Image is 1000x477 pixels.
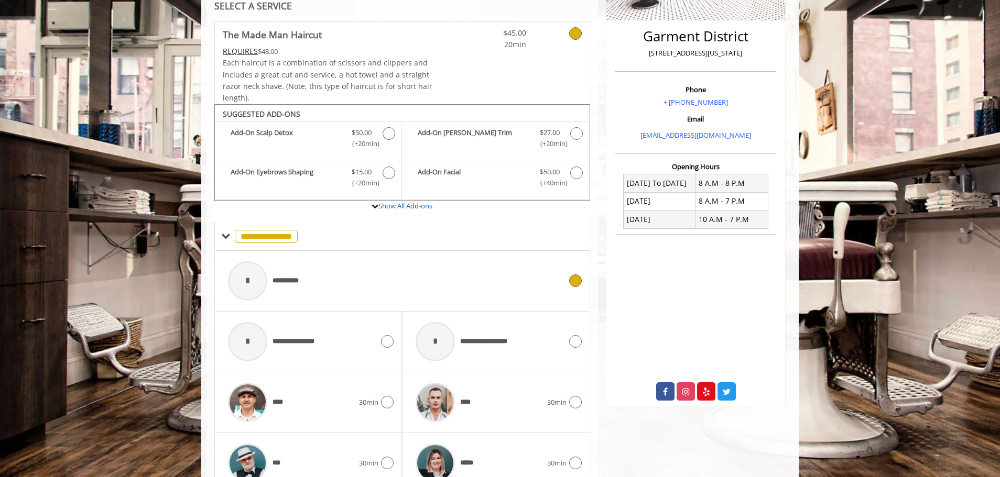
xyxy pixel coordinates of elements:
span: 30min [547,458,567,469]
b: Add-On Scalp Detox [231,127,341,149]
label: Add-On Facial [407,167,584,191]
p: [STREET_ADDRESS][US_STATE] [618,48,774,59]
div: $48.00 [223,46,433,57]
h3: Email [618,115,774,123]
b: Add-On Eyebrows Shaping [231,167,341,188]
td: [DATE] [624,210,696,228]
span: (+40min ) [534,178,565,188]
span: $50.00 [540,167,560,178]
b: Add-On [PERSON_NAME] Trim [418,127,529,149]
span: (+20min ) [346,178,377,188]
h3: Phone [618,86,774,93]
div: SELECT A SERVICE [214,1,590,11]
label: Add-On Eyebrows Shaping [220,167,396,191]
b: Add-On Facial [418,167,529,188]
label: Add-On Beard Trim [407,127,584,152]
span: 30min [547,397,567,408]
span: 30min [359,397,378,408]
a: Show All Add-ons [378,201,432,210]
td: 8 A.M - 8 P.M [695,174,768,192]
a: [EMAIL_ADDRESS][DOMAIN_NAME] [640,130,751,140]
div: The Made Man Haircut Add-onS [214,104,590,202]
a: + [PHONE_NUMBER] [664,97,728,107]
td: 8 A.M - 7 P.M [695,192,768,210]
span: Each haircut is a combination of scissors and clippers and includes a great cut and service, a ho... [223,58,432,103]
label: Add-On Scalp Detox [220,127,396,152]
span: 30min [359,458,378,469]
td: [DATE] [624,192,696,210]
td: 10 A.M - 7 P.M [695,210,768,228]
span: (+20min ) [534,138,565,149]
h3: Opening Hours [615,163,776,170]
span: $50.00 [352,127,372,138]
b: SUGGESTED ADD-ONS [223,109,300,119]
span: $27.00 [540,127,560,138]
b: The Made Man Haircut [223,27,322,42]
span: This service needs some Advance to be paid before we block your appointment [223,46,258,56]
h2: Garment District [618,29,774,44]
td: [DATE] To [DATE] [624,174,696,192]
span: $45.00 [464,27,526,39]
span: $15.00 [352,167,372,178]
span: (+20min ) [346,138,377,149]
span: 20min [464,39,526,50]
